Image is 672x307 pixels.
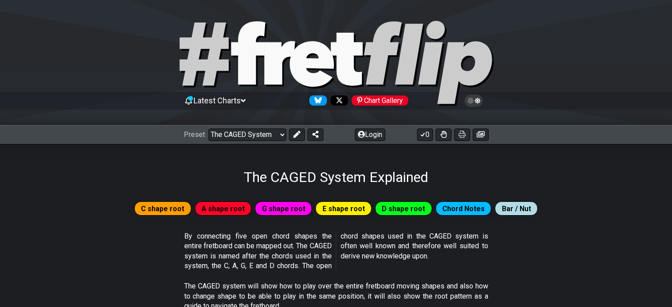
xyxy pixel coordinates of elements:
span: C shape root [141,202,184,215]
span: D shape root [382,202,425,215]
span: Latest Charts [194,96,241,105]
button: Toggle Dexterity for all fretkits [436,129,452,141]
button: Create image [473,129,489,141]
span: G shape root [262,202,305,215]
span: A shape root [201,202,245,215]
div: Chart Gallery [352,95,408,106]
button: Share Preset [308,129,323,141]
button: Login [355,129,385,141]
a: #fretflip at Pinterest [348,95,408,106]
select: Preset [209,129,286,141]
button: Edit Preset [289,129,305,141]
span: E shape root [323,202,365,215]
a: Follow #fretflip at X [327,95,348,106]
button: 0 [417,129,433,141]
button: Print [454,129,470,141]
span: Toggle light / dark theme [469,97,479,105]
p: By connecting five open chord shapes the entire fretboard can be mapped out. The CAGED system is ... [184,231,488,271]
span: Chord Notes [442,202,485,215]
span: Preset [184,130,205,139]
span: Bar / Nut [502,202,531,215]
h1: The CAGED System Explained [244,169,428,186]
a: Follow #fretflip at Bluesky [306,95,327,106]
